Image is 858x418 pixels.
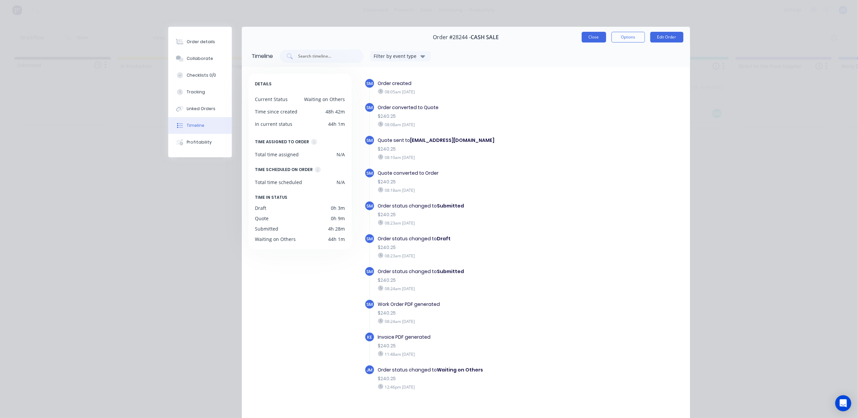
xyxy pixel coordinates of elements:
[328,120,345,128] div: 44h 1m
[366,203,373,209] span: SM
[378,253,575,259] div: 08:23am [DATE]
[337,151,345,158] div: N/A
[255,108,298,115] div: Time since created
[366,268,373,275] span: SM
[255,194,288,201] span: TIME IN STATUS
[252,52,273,60] div: Timeline
[378,202,575,210] div: Order status changed to
[325,108,345,115] div: 48h 42m
[168,84,232,100] button: Tracking
[187,39,215,45] div: Order details
[366,170,373,176] span: SM
[187,139,212,145] div: Profitability
[582,32,606,43] button: Close
[437,235,451,242] b: Draft
[471,34,499,40] span: CASH SALE
[378,235,575,242] div: Order status changed to
[370,51,431,61] button: Filter by event type
[378,285,575,291] div: 08:24am [DATE]
[378,220,575,226] div: 08:23am [DATE]
[378,170,575,177] div: Quote converted to Order
[187,106,215,112] div: Linked Orders
[378,334,575,341] div: Invoice PDF generated
[374,53,419,60] div: Filter by event type
[298,53,353,60] input: Search timeline...
[410,137,495,144] b: [EMAIL_ADDRESS][DOMAIN_NAME]
[378,178,575,185] div: $240.25
[367,367,373,373] span: JM
[331,215,345,222] div: 0h 9m
[378,187,575,193] div: 08:18am [DATE]
[255,166,313,173] div: TIME SCHEDULED ON ORDER
[378,310,575,317] div: $240.25
[366,80,373,87] span: SM
[378,80,575,87] div: Order created
[328,225,345,232] div: 4h 28m
[378,113,575,120] div: $240.25
[255,151,299,158] div: Total time assigned
[378,154,575,160] div: 08:10am [DATE]
[378,244,575,251] div: $240.25
[437,366,483,373] b: Waiting on Others
[187,89,205,95] div: Tracking
[366,137,373,144] span: SM
[378,104,575,111] div: Order converted to Quote
[378,89,575,95] div: 08:05am [DATE]
[168,100,232,117] button: Linked Orders
[168,50,232,67] button: Collaborate
[366,301,373,308] span: SM
[255,80,272,88] span: DETAILS
[650,32,683,43] button: Edit Order
[437,202,464,209] b: Submitted
[255,236,296,243] div: Waiting on Others
[378,121,575,128] div: 08:08am [DATE]
[168,117,232,134] button: Timeline
[378,211,575,218] div: $240.25
[378,137,575,144] div: Quote sent to
[328,236,345,243] div: 44h 1m
[378,366,575,373] div: Order status changed to
[378,268,575,275] div: Order status changed to
[255,179,302,186] div: Total time scheduled
[168,33,232,50] button: Order details
[255,204,267,212] div: Draft
[378,318,575,324] div: 08:24am [DATE]
[187,122,204,129] div: Timeline
[367,334,372,340] span: KE
[331,204,345,212] div: 0h 3m
[255,138,309,146] div: TIME ASSIGNED TO ORDER
[433,34,471,40] span: Order #28244 -
[187,56,213,62] div: Collaborate
[611,32,645,43] button: Options
[378,342,575,349] div: $240.25
[255,96,288,103] div: Current Status
[437,268,464,275] b: Submitted
[168,134,232,151] button: Profitability
[168,67,232,84] button: Checklists 0/0
[378,351,575,357] div: 11:48am [DATE]
[366,104,373,111] span: SM
[378,146,575,153] div: $240.25
[304,96,345,103] div: Waiting on Others
[255,120,293,128] div: In current status
[255,215,269,222] div: Quote
[337,179,345,186] div: N/A
[378,375,575,382] div: $240.25
[378,301,575,308] div: Work Order PDF generated
[187,72,216,78] div: Checklists 0/0
[378,277,575,284] div: $240.25
[255,225,279,232] div: Submitted
[378,384,575,390] div: 12:46pm [DATE]
[835,395,851,411] div: Open Intercom Messenger
[366,236,373,242] span: SM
